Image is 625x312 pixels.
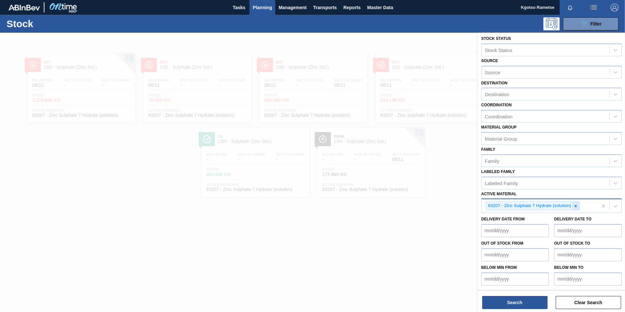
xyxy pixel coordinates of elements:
[590,21,601,26] span: Filter
[481,272,549,286] input: mm/dd/yyyy
[554,272,622,286] input: mm/dd/yyyy
[611,4,618,11] img: Logout
[485,92,509,97] div: Destination
[481,265,517,270] label: Below Min from
[481,36,511,41] label: Stock Status
[554,265,583,270] label: Below Min to
[543,17,560,30] div: Programming: no user selected
[481,217,525,221] label: Delivery Date from
[485,114,513,119] div: Coordination
[554,224,622,237] input: mm/dd/yyyy
[313,4,337,11] span: Transports
[481,125,516,130] label: Material Group
[367,4,393,11] span: Master Data
[485,47,512,53] div: Stock Status
[481,81,507,85] label: Destination
[486,202,572,210] div: 63207 - Zinc Sulphate 7 Hydrate (solution)
[481,248,549,261] input: mm/dd/yyyy
[554,241,590,246] label: Out of Stock to
[481,147,495,152] label: Family
[232,4,246,11] span: Tasks
[485,136,517,141] div: Material Group
[554,248,622,261] input: mm/dd/yyyy
[481,241,523,246] label: Out of Stock from
[485,180,518,186] div: Labeled Family
[8,5,40,10] img: TNhmsLtSVTkK8tSr43FrP2fwEKptu5GPRR3wAAAABJRU5ErkJggg==
[554,217,591,221] label: Delivery Date to
[563,17,618,30] button: Filter
[481,169,515,174] label: Labeled Family
[481,224,549,237] input: mm/dd/yyyy
[481,59,498,63] label: Source
[343,4,361,11] span: Reports
[560,3,581,12] button: Notifications
[253,4,272,11] span: Planning
[481,103,512,107] label: Coordination
[481,192,516,196] label: Active Material
[7,20,104,27] h1: Stock
[590,4,598,11] img: userActions
[279,4,307,11] span: Management
[485,158,499,164] div: Family
[485,69,500,75] div: Source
